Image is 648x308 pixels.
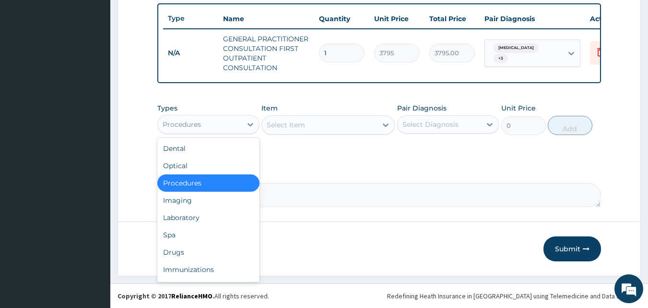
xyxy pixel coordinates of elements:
[314,9,369,28] th: Quantity
[157,140,259,157] div: Dental
[110,283,648,308] footer: All rights reserved.
[157,244,259,261] div: Drugs
[480,9,585,28] th: Pair Diagnosis
[157,174,259,192] div: Procedures
[157,5,180,28] div: Minimize live chat window
[397,103,447,113] label: Pair Diagnosis
[157,278,259,296] div: Others
[157,192,259,209] div: Imaging
[50,54,161,66] div: Chat with us now
[218,29,314,77] td: GENERAL PRACTITIONER CONSULTATION FIRST OUTPATIENT CONSULTATION
[157,170,601,178] label: Comment
[424,9,480,28] th: Total Price
[118,292,214,300] strong: Copyright © 2017 .
[501,103,536,113] label: Unit Price
[494,54,508,63] span: + 3
[218,9,314,28] th: Name
[157,104,177,112] label: Types
[163,44,218,62] td: N/A
[369,9,424,28] th: Unit Price
[387,291,641,301] div: Redefining Heath Insurance in [GEOGRAPHIC_DATA] using Telemedicine and Data Science!
[585,9,633,28] th: Actions
[163,10,218,27] th: Type
[18,48,39,72] img: d_794563401_company_1708531726252_794563401
[157,157,259,174] div: Optical
[157,261,259,278] div: Immunizations
[163,120,201,129] div: Procedures
[548,116,592,135] button: Add
[157,209,259,226] div: Laboratory
[171,292,212,300] a: RelianceHMO
[56,93,132,190] span: We're online!
[261,103,278,113] label: Item
[543,236,601,261] button: Submit
[402,120,459,129] div: Select Diagnosis
[157,226,259,244] div: Spa
[5,206,183,239] textarea: Type your message and hit 'Enter'
[494,43,539,53] span: [MEDICAL_DATA]
[267,120,305,130] div: Select Item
